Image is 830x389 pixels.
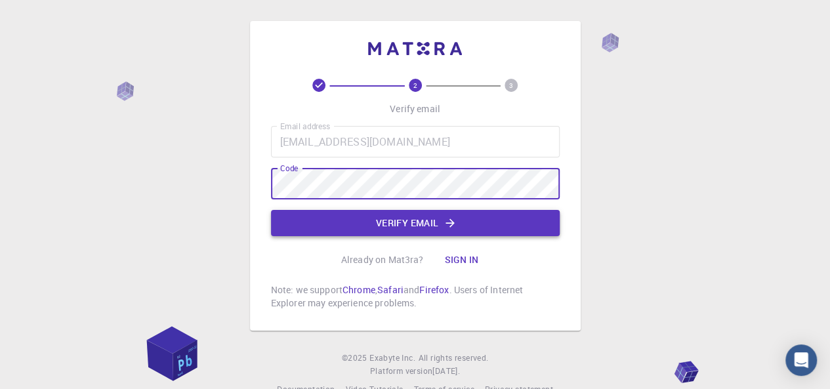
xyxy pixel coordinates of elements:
[432,365,460,378] a: [DATE].
[271,283,560,310] p: Note: we support , and . Users of Internet Explorer may experience problems.
[342,352,369,365] span: © 2025
[280,121,330,132] label: Email address
[434,247,489,273] button: Sign in
[342,283,375,296] a: Chrome
[432,365,460,376] span: [DATE] .
[271,210,560,236] button: Verify email
[377,283,404,296] a: Safari
[418,352,488,365] span: All rights reserved.
[390,102,440,115] p: Verify email
[341,253,424,266] p: Already on Mat3ra?
[419,283,449,296] a: Firefox
[785,344,817,376] div: Open Intercom Messenger
[370,365,432,378] span: Platform version
[369,352,415,363] span: Exabyte Inc.
[280,163,298,174] label: Code
[369,352,415,365] a: Exabyte Inc.
[413,81,417,90] text: 2
[509,81,513,90] text: 3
